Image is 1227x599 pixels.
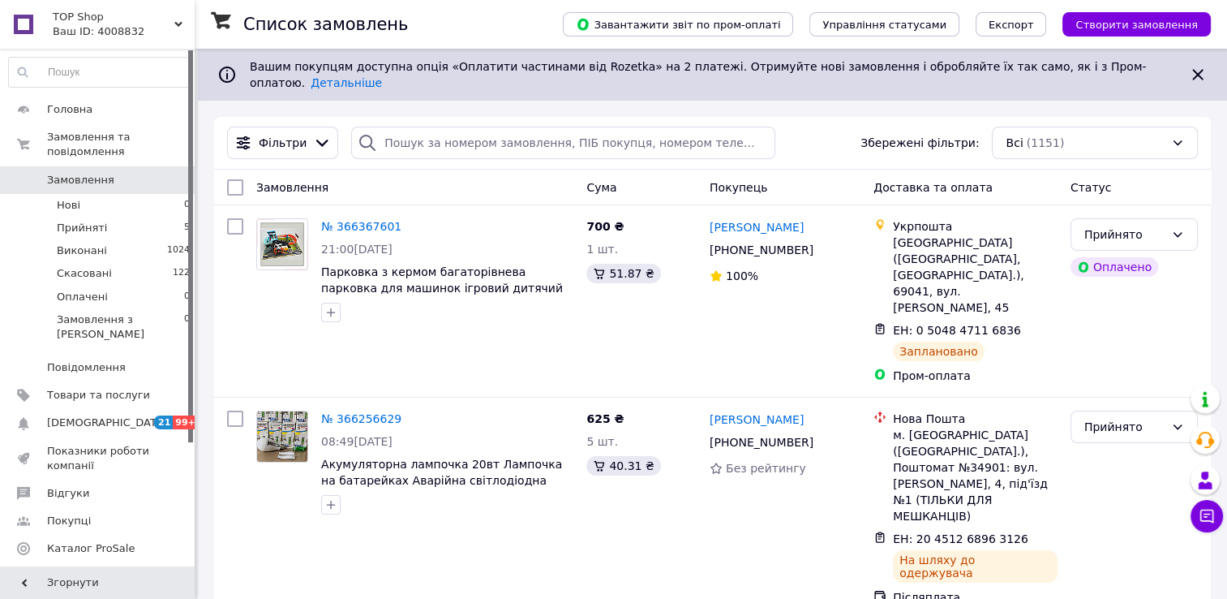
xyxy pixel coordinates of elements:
button: Завантажити звіт по пром-оплаті [563,12,793,37]
span: Замовлення [47,173,114,187]
span: 21:00[DATE] [321,243,393,256]
span: TOP Shop [53,10,174,24]
a: [PERSON_NAME] [710,219,804,235]
a: [PERSON_NAME] [710,412,804,428]
span: Фільтри [259,135,307,151]
div: Пром-оплата [893,368,1058,384]
span: Створити замовлення [1075,19,1198,31]
input: Пошук за номером замовлення, ПІБ покупця, номером телефону, Email, номером накладної [351,127,775,159]
div: Ваш ID: 4008832 [53,24,195,39]
div: На шляху до одержувача [893,550,1058,583]
span: Управління статусами [822,19,946,31]
div: м. [GEOGRAPHIC_DATA] ([GEOGRAPHIC_DATA].), Поштомат №34901: вул. [PERSON_NAME], 4, під'їзд №1 (ТІ... [893,427,1058,524]
span: Каталог ProSale [47,541,135,556]
span: Покупець [710,181,767,194]
img: Фото товару [257,412,307,462]
span: 1 шт. [586,243,618,256]
span: 625 ₴ [586,412,624,425]
a: Фото товару [256,218,308,270]
img: Фото товару [257,219,307,269]
div: Заплановано [893,342,985,361]
span: 122 [173,266,190,281]
h1: Список замовлень [243,15,408,34]
span: Скасовані [57,266,112,281]
span: [DEMOGRAPHIC_DATA] [47,416,167,430]
span: Статус [1070,181,1112,194]
div: Оплачено [1070,257,1158,277]
div: Прийнято [1084,226,1165,243]
span: 5 [184,221,190,235]
div: Укрпошта [893,218,1058,235]
span: Повідомлення [47,360,126,375]
span: Виконані [57,243,107,258]
span: Товари та послуги [47,388,150,403]
span: 700 ₴ [586,220,624,233]
a: Парковка з кермом багаторівнева парковка для машинок ігровий дитячий автотрек подарунок для хлопчика [321,265,563,311]
a: Акумуляторна лампочка 20вт Лампочка на батарейках Аварійна світлодіодна лампа з двома акумулятора... [321,458,562,503]
span: 5 шт. [586,435,618,448]
span: 100% [726,269,758,282]
span: Нові [57,198,80,213]
span: Оплачені [57,290,108,304]
div: 40.31 ₴ [586,456,660,476]
a: Детальніше [311,76,382,89]
span: ЕН: 20 4512 6896 3126 [893,532,1028,545]
a: № 366256629 [321,412,401,425]
span: Cума [586,181,616,194]
button: Управління статусами [809,12,959,37]
span: Покупці [47,514,91,528]
span: Відгуки [47,486,89,501]
span: Завантажити звіт по пром-оплаті [576,17,780,32]
span: 99+ [173,416,199,429]
input: Пошук [9,58,191,87]
span: (1151) [1027,136,1065,149]
span: Головна [47,102,92,117]
span: Збережені фільтри: [860,135,979,151]
a: Фото товару [256,411,308,463]
div: Нова Пошта [893,411,1058,427]
span: 1024 [167,243,190,258]
div: 51.87 ₴ [586,264,660,283]
span: Всі [1006,135,1023,151]
span: Вашим покупцям доступна опція «Оплатити частинами від Rozetka» на 2 платежі. Отримуйте нові замов... [250,60,1146,89]
span: ЕН: 0 5048 4711 6836 [893,324,1021,337]
span: Замовлення та повідомлення [47,130,195,159]
span: Показники роботи компанії [47,444,150,473]
span: Без рейтингу [726,462,806,475]
div: Прийнято [1084,418,1165,436]
span: Прийняті [57,221,107,235]
span: Доставка та оплата [873,181,993,194]
span: 0 [184,198,190,213]
button: Створити замовлення [1062,12,1211,37]
a: № 366367601 [321,220,401,233]
div: [PHONE_NUMBER] [706,431,817,454]
div: [PHONE_NUMBER] [706,239,817,261]
span: Замовлення з [PERSON_NAME] [57,312,184,342]
span: Замовлення [256,181,328,194]
span: Експорт [989,19,1034,31]
a: Створити замовлення [1046,17,1211,30]
button: Експорт [976,12,1047,37]
button: Чат з покупцем [1191,500,1223,532]
span: 0 [184,312,190,342]
span: 08:49[DATE] [321,435,393,448]
span: 21 [154,416,173,429]
span: 0 [184,290,190,304]
div: [GEOGRAPHIC_DATA] ([GEOGRAPHIC_DATA], [GEOGRAPHIC_DATA].), 69041, вул. [PERSON_NAME], 45 [893,235,1058,316]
